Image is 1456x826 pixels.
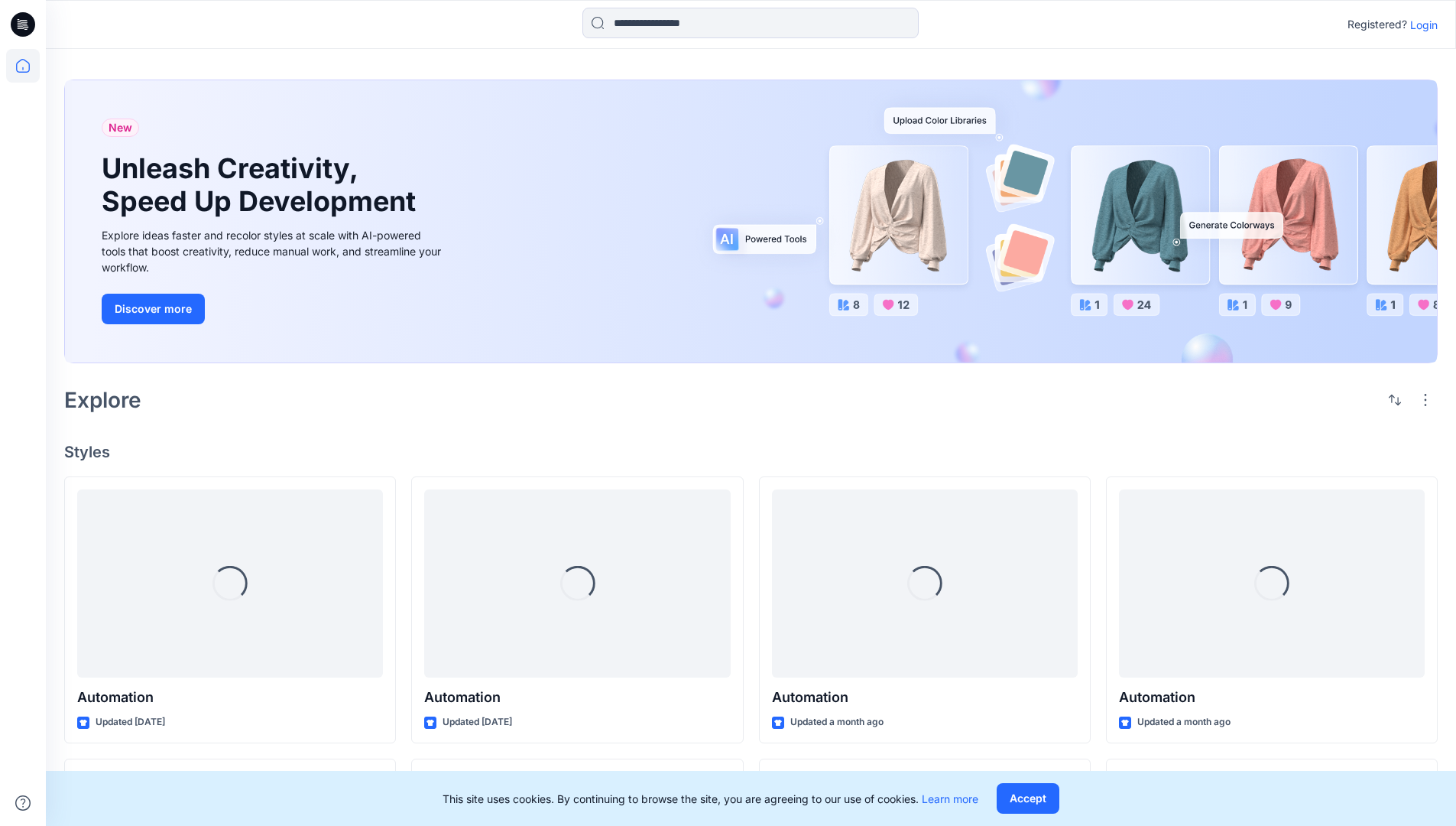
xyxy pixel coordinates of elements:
[102,294,446,324] a: Discover more
[772,687,1078,708] p: Automation
[109,119,132,137] span: New
[443,714,512,730] p: Updated [DATE]
[443,791,978,807] p: This site uses cookies. By continuing to browse the site, you are agreeing to our use of cookies.
[77,687,383,708] p: Automation
[102,152,423,218] h1: Unleash Creativity, Speed Up Development
[1410,17,1438,33] p: Login
[1119,687,1425,708] p: Automation
[102,227,446,275] div: Explore ideas faster and recolor styles at scale with AI-powered tools that boost creativity, red...
[96,714,165,730] p: Updated [DATE]
[997,783,1059,814] button: Accept
[102,294,205,324] button: Discover more
[1347,15,1407,34] p: Registered?
[424,687,730,708] p: Automation
[64,443,1438,461] h4: Styles
[922,792,978,805] a: Learn more
[64,388,141,412] h2: Explore
[790,714,884,730] p: Updated a month ago
[1137,714,1231,730] p: Updated a month ago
